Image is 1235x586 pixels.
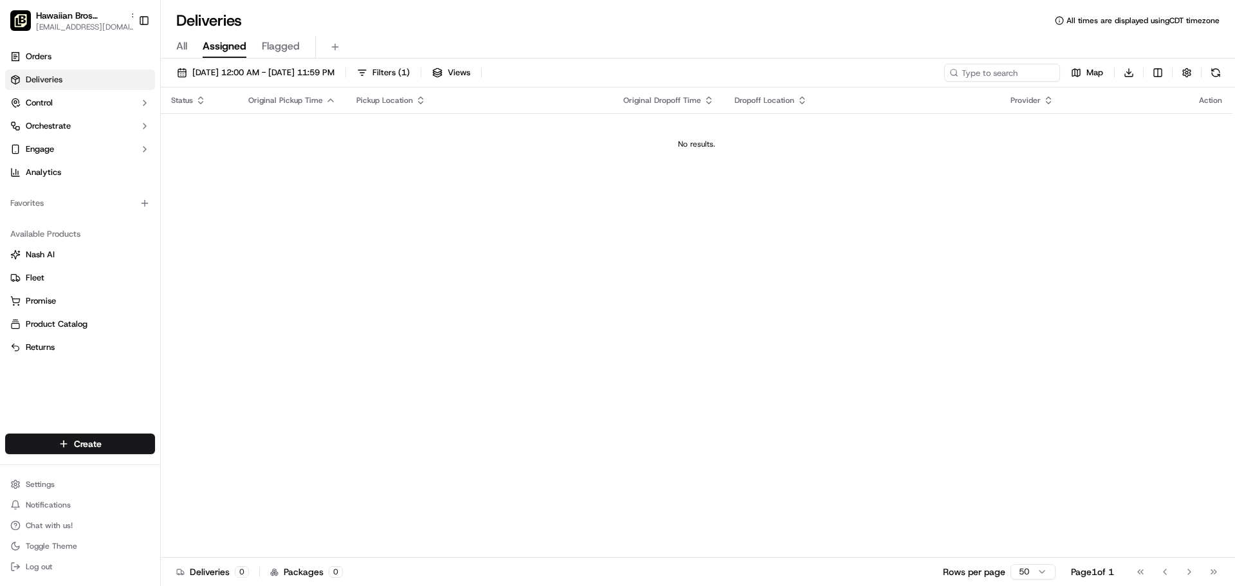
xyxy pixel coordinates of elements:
a: Nash AI [10,249,150,261]
div: No results. [166,139,1227,149]
button: Fleet [5,268,155,288]
button: Views [426,64,476,82]
button: Toggle Theme [5,537,155,555]
button: Orchestrate [5,116,155,136]
a: Orders [5,46,155,67]
span: Views [448,67,470,78]
div: Available Products [5,224,155,244]
div: Page 1 of 1 [1071,565,1114,578]
span: Pickup Location [356,95,413,105]
button: Promise [5,291,155,311]
span: Log out [26,562,52,572]
button: Settings [5,475,155,493]
p: Rows per page [943,565,1005,578]
button: [DATE] 12:00 AM - [DATE] 11:59 PM [171,64,340,82]
button: Create [5,434,155,454]
span: Chat with us! [26,520,73,531]
span: Analytics [26,167,61,178]
span: Map [1086,67,1103,78]
a: Analytics [5,162,155,183]
a: Promise [10,295,150,307]
span: All [176,39,187,54]
span: Settings [26,479,55,490]
button: Engage [5,139,155,160]
button: Map [1065,64,1109,82]
span: Dropoff Location [735,95,794,105]
button: Refresh [1207,64,1225,82]
button: Hawaiian Bros (Corpus Christi_TX_S Padre)Hawaiian Bros ([DATE][GEOGRAPHIC_DATA] Padre)[EMAIL_ADDR... [5,5,133,36]
span: All times are displayed using CDT timezone [1066,15,1220,26]
button: [EMAIL_ADDRESS][DOMAIN_NAME] [36,22,139,32]
span: Promise [26,295,56,307]
button: Log out [5,558,155,576]
span: ( 1 ) [398,67,410,78]
span: Original Dropoff Time [623,95,701,105]
span: Status [171,95,193,105]
div: Favorites [5,193,155,214]
button: Hawaiian Bros ([DATE][GEOGRAPHIC_DATA] Padre) [36,9,125,22]
div: 0 [329,566,343,578]
span: Toggle Theme [26,541,77,551]
a: Product Catalog [10,318,150,330]
div: 0 [235,566,249,578]
span: Product Catalog [26,318,87,330]
span: [DATE] 12:00 AM - [DATE] 11:59 PM [192,67,334,78]
span: Deliveries [26,74,62,86]
button: Filters(1) [351,64,416,82]
span: Notifications [26,500,71,510]
div: Packages [270,565,343,578]
a: Fleet [10,272,150,284]
span: Nash AI [26,249,55,261]
span: Create [74,437,102,450]
button: Control [5,93,155,113]
a: Deliveries [5,69,155,90]
div: Action [1199,95,1222,105]
h1: Deliveries [176,10,242,31]
span: Engage [26,143,54,155]
span: Fleet [26,272,44,284]
span: Provider [1011,95,1041,105]
img: Hawaiian Bros (Corpus Christi_TX_S Padre) [10,10,31,31]
span: Assigned [203,39,246,54]
span: Returns [26,342,55,353]
button: Nash AI [5,244,155,265]
button: Product Catalog [5,314,155,334]
a: Returns [10,342,150,353]
span: Orchestrate [26,120,71,132]
button: Chat with us! [5,517,155,535]
div: Deliveries [176,565,249,578]
span: Orders [26,51,51,62]
button: Notifications [5,496,155,514]
button: Returns [5,337,155,358]
input: Type to search [944,64,1060,82]
span: Original Pickup Time [248,95,323,105]
span: Control [26,97,53,109]
span: Flagged [262,39,300,54]
span: Filters [372,67,410,78]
